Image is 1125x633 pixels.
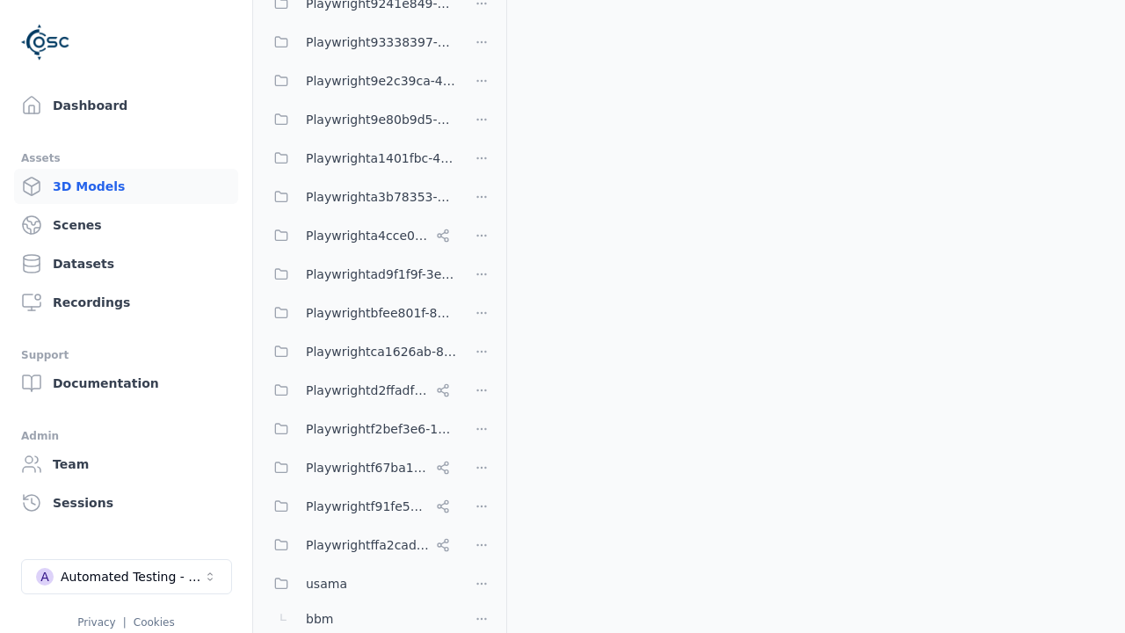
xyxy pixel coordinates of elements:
button: Playwrightbfee801f-8be1-42a6-b774-94c49e43b650 [264,295,457,331]
button: Playwrightca1626ab-8cec-4ddc-b85a-2f9392fe08d1 [264,334,457,369]
button: Playwrightad9f1f9f-3e6a-4231-8f19-c506bf64a382 [264,257,457,292]
button: Playwrightf2bef3e6-15a2-4cbc-99f2-23726a69e711 [264,411,457,447]
div: Support [21,345,231,366]
span: Playwrighta3b78353-5999-46c5-9eab-70007203469a [306,186,457,207]
a: Sessions [14,485,238,520]
span: Playwrighta4cce06a-a8e6-4c0d-bfc1-93e8d78d750a [306,225,429,246]
button: Playwrighta3b78353-5999-46c5-9eab-70007203469a [264,179,457,215]
span: Playwrightad9f1f9f-3e6a-4231-8f19-c506bf64a382 [306,264,457,285]
button: Playwright9e2c39ca-48c3-4c03-98f4-0435f3624ea6 [264,63,457,98]
a: Dashboard [14,88,238,123]
button: usama [264,566,457,601]
a: 3D Models [14,169,238,204]
button: Playwrighta4cce06a-a8e6-4c0d-bfc1-93e8d78d750a [264,218,457,253]
button: Playwrightf91fe523-dd75-44f3-a953-451f6070cb42 [264,489,457,524]
div: Admin [21,426,231,447]
img: Logo [21,18,70,67]
span: Playwrightf2bef3e6-15a2-4cbc-99f2-23726a69e711 [306,418,457,440]
span: Playwrighta1401fbc-43d7-48dd-a309-be935d99d708 [306,148,457,169]
div: A [36,568,54,586]
div: Assets [21,148,231,169]
a: Team [14,447,238,482]
a: Recordings [14,285,238,320]
button: Playwrightd2ffadf0-c973-454c-8fcf-dadaeffcb802 [264,373,457,408]
button: Playwright93338397-b2fb-421c-ae48-639c0e37edfa [264,25,457,60]
button: Playwrighta1401fbc-43d7-48dd-a309-be935d99d708 [264,141,457,176]
span: Playwright93338397-b2fb-421c-ae48-639c0e37edfa [306,32,457,53]
button: Playwright9e80b9d5-ab0b-4e8f-a3de-da46b25b8298 [264,102,457,137]
span: Playwrightf67ba199-386a-42d1-aebc-3b37e79c7296 [306,457,429,478]
span: usama [306,573,347,594]
span: | [123,616,127,629]
span: Playwrightca1626ab-8cec-4ddc-b85a-2f9392fe08d1 [306,341,457,362]
button: Select a workspace [21,559,232,594]
a: Documentation [14,366,238,401]
span: bbm [306,608,333,629]
button: Playwrightf67ba199-386a-42d1-aebc-3b37e79c7296 [264,450,457,485]
a: Datasets [14,246,238,281]
span: Playwrightd2ffadf0-c973-454c-8fcf-dadaeffcb802 [306,380,429,401]
button: Playwrightffa2cad8-0214-4c2f-a758-8e9593c5a37e [264,527,457,563]
span: Playwrightf91fe523-dd75-44f3-a953-451f6070cb42 [306,496,429,517]
div: Automated Testing - Playwright [61,568,203,586]
span: Playwrightbfee801f-8be1-42a6-b774-94c49e43b650 [306,302,457,324]
span: Playwright9e2c39ca-48c3-4c03-98f4-0435f3624ea6 [306,70,457,91]
span: Playwright9e80b9d5-ab0b-4e8f-a3de-da46b25b8298 [306,109,457,130]
a: Cookies [134,616,175,629]
a: Privacy [77,616,115,629]
span: Playwrightffa2cad8-0214-4c2f-a758-8e9593c5a37e [306,535,429,556]
a: Scenes [14,207,238,243]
